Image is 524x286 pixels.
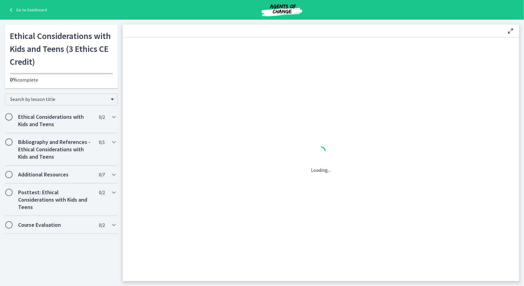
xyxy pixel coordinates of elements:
[10,76,113,83] p: complete
[18,171,93,178] h2: Additional Resources
[7,6,47,14] a: Go to Dashboard
[10,76,17,83] span: 0%
[10,29,113,68] h1: Ethical Considerations with Kids and Teens (3 Ethics CE Credit)
[99,113,105,121] span: 0 / 2
[5,93,118,106] div: Search by lesson title
[18,221,93,229] h2: Course Evaluation
[311,145,331,159] div: 1
[99,171,105,178] span: 0 / 7
[245,2,319,17] img: Agents of Change Social Work Test Prep
[311,166,331,174] p: Loading...
[99,138,105,146] span: 0 / 1
[99,221,105,229] span: 0 / 2
[18,113,93,128] h2: Ethical Considerations with Kids and Teens
[10,96,108,102] span: Search by lesson title
[99,189,105,196] span: 0 / 2
[18,189,93,211] h2: Posttest: Ethical Considerations with Kids and Teens
[18,138,93,160] h2: Bibliography and References - Ethical Considerations with Kids and Teens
